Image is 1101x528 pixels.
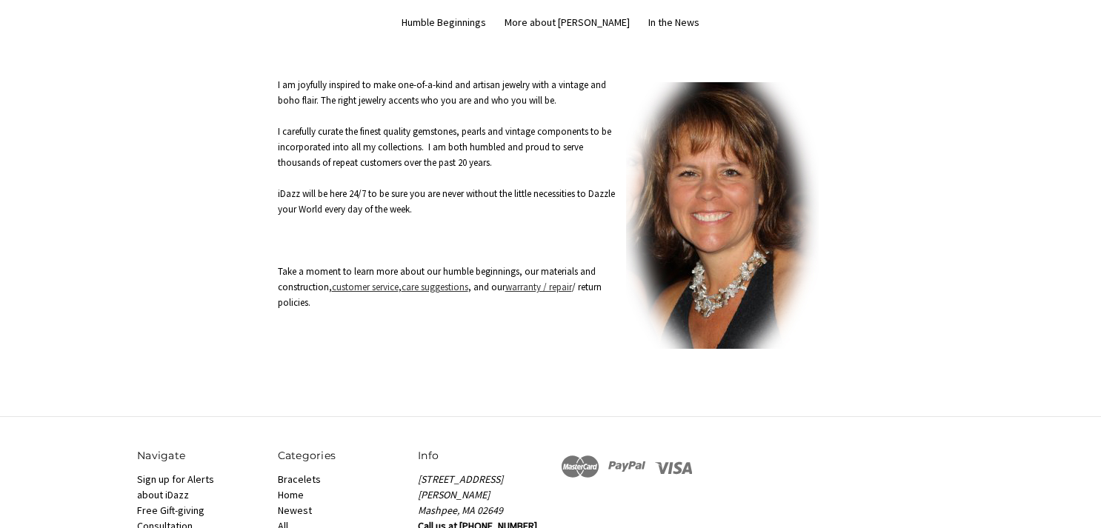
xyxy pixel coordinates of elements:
a: Home [278,488,304,501]
a: about iDazz [137,488,189,501]
img: trishpic.jpg [626,82,819,349]
a: In the News [648,15,699,30]
h5: Categories [278,448,403,464]
span: I carefully curate the finest quality gemstones, pearls and vintage components to be incorporated... [278,125,611,169]
a: Sign up for Alerts [137,472,214,486]
a: Newest [278,504,312,517]
span: Take a moment to learn more about our humble beginnings, our materials and construction, , , and ... [278,265,602,309]
a: Humble Beginnings [402,15,486,30]
a: care suggestions [402,281,468,293]
span: I am joyfully inspired to make one-of-a-kind and artisan jewelry with a vintage and boho flair. T... [278,78,606,107]
a: Bracelets [278,472,321,486]
h5: Info [418,448,543,464]
a: More about [PERSON_NAME] [505,15,630,30]
a: warranty / repair [505,281,572,293]
a: customer service [332,281,399,293]
h5: Navigate [137,448,262,464]
address: [STREET_ADDRESS][PERSON_NAME] Mashpee, MA 02649 [418,472,543,518]
span: iDazz will be here 24/7 to be sure you are never without the little necessities to Dazzle your Wo... [278,187,615,215]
